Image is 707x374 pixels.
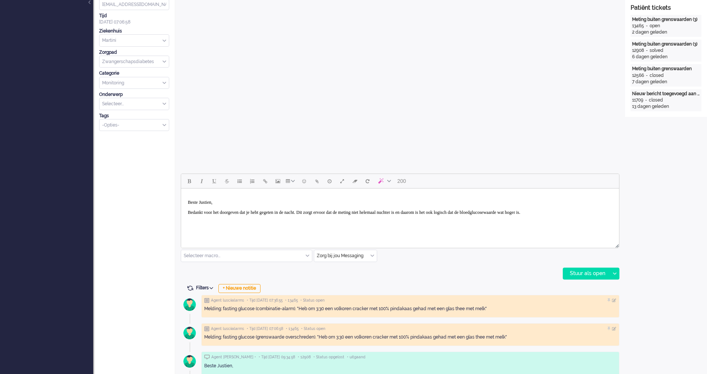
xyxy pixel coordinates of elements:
span: • Tijd [DATE] 07:36:55 [247,298,283,303]
div: [DATE] 07:06:58 [99,13,169,25]
img: avatar [180,324,199,342]
span: • Tijd [DATE] 09:34:58 [259,355,295,360]
div: Tijd [99,13,169,19]
div: Melding: fasting glucose (combinatie-alarm). "Heb om 3:30 een volkoren cracker met 100% pindakaas... [204,306,616,312]
div: Patiënt tickets [631,4,701,12]
span: • Status open [300,298,325,303]
iframe: Rich Text Area [181,188,619,241]
div: 7 dagen geleden [632,79,700,85]
button: AI [374,175,394,187]
button: Bold [183,175,195,187]
div: Ziekenhuis [99,28,169,34]
img: avatar [180,352,199,371]
span: • uitgaand [347,355,365,360]
button: 200 [394,175,409,187]
span: • Status opgelost [313,355,344,360]
div: + Nieuwe notitie [218,284,261,293]
div: Onderwerp [99,91,169,98]
div: solved [650,47,663,54]
div: 13 dagen geleden [632,103,700,110]
span: Agent [PERSON_NAME] • [211,355,256,360]
img: ic_note_grey.svg [204,298,209,303]
div: Meting buiten grenswaarden (3) [632,16,700,23]
div: Nieuw bericht toegevoegd aan gesprek [632,91,700,97]
div: open [650,23,660,29]
div: 2 dagen geleden [632,29,700,35]
span: • 12908 [298,355,311,360]
div: 12908 [632,47,644,54]
span: Agent lusciialarms [211,326,244,331]
button: Italic [195,175,208,187]
div: 13465 [632,23,644,29]
button: Delay message [323,175,336,187]
img: avatar [180,295,199,314]
button: Underline [208,175,221,187]
button: Reset content [361,175,374,187]
span: Agent lusciialarms [211,298,244,303]
button: Fullscreen [336,175,348,187]
button: Insert/edit link [259,175,271,187]
span: • Tijd [DATE] 07:06:58 [247,326,283,331]
button: Emoticons [298,175,310,187]
span: Filters [196,285,216,290]
div: 6 dagen geleden [632,54,700,60]
div: 11709 [632,97,643,103]
div: closed [650,72,664,79]
div: Zorgpad [99,49,169,56]
img: ic_chat_grey.svg [204,355,210,359]
div: Meting buiten grenswaarden (3) [632,41,700,47]
button: Bullet list [233,175,246,187]
button: Numbered list [246,175,259,187]
div: - [644,72,650,79]
span: • 13465 [286,326,299,331]
div: Stuur als open [563,268,610,279]
button: Strikethrough [221,175,233,187]
div: Select Tags [99,119,169,131]
div: - [643,97,649,103]
button: Clear formatting [348,175,361,187]
div: Meting buiten grenswaarden [632,66,700,72]
span: • 13465 [285,298,298,303]
div: Melding: fasting glucose (grenswaarde overschreden). "Heb om 3:30 een volkoren cracker met 100% p... [204,334,616,340]
button: Insert/edit image [271,175,284,187]
div: - [644,47,650,54]
span: 200 [397,178,406,184]
div: Categorie [99,70,169,77]
img: ic_note_grey.svg [204,326,209,331]
div: 12566 [632,72,644,79]
div: Tags [99,113,169,119]
div: closed [649,97,663,103]
button: Table [284,175,298,187]
div: - [644,23,650,29]
button: Add attachment [310,175,323,187]
span: • Status open [301,326,325,331]
div: Resize [613,241,619,248]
